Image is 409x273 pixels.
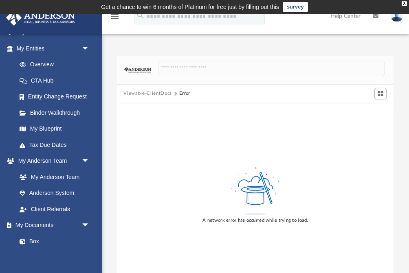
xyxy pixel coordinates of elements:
a: menu [110,15,120,21]
i: menu [110,11,120,21]
span: arrow_drop_down [81,40,98,57]
span: arrow_drop_down [81,217,98,234]
a: Client Referrals [11,201,98,217]
a: Tax Due Dates [11,137,102,153]
button: Viewable-ClientDocs [123,90,172,97]
a: survey [283,2,308,12]
a: My Blueprint [11,121,98,137]
div: Error [179,90,190,97]
a: My Documentsarrow_drop_down [6,217,98,234]
div: Get a chance to win 6 months of Platinum for free just by filling out this [101,2,279,12]
a: My Entitiesarrow_drop_down [6,40,102,57]
button: Switch to Grid View [374,88,387,99]
span: arrow_drop_down [81,153,98,170]
a: Entity Change Request [11,89,102,105]
a: Binder Walkthrough [11,105,102,121]
a: Overview [11,57,102,73]
a: CTA Hub [11,72,102,89]
a: My Anderson Teamarrow_drop_down [6,153,98,169]
div: A network error has occurred while trying to load. [202,217,308,224]
a: My Anderson Team [11,169,94,185]
img: Anderson Advisors Platinum Portal [4,10,77,26]
a: Anderson System [11,185,98,201]
a: Box [11,233,94,249]
i: search [136,11,145,20]
img: User Pic [391,10,403,22]
div: close [402,1,407,6]
input: Search files and folders [158,61,385,76]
